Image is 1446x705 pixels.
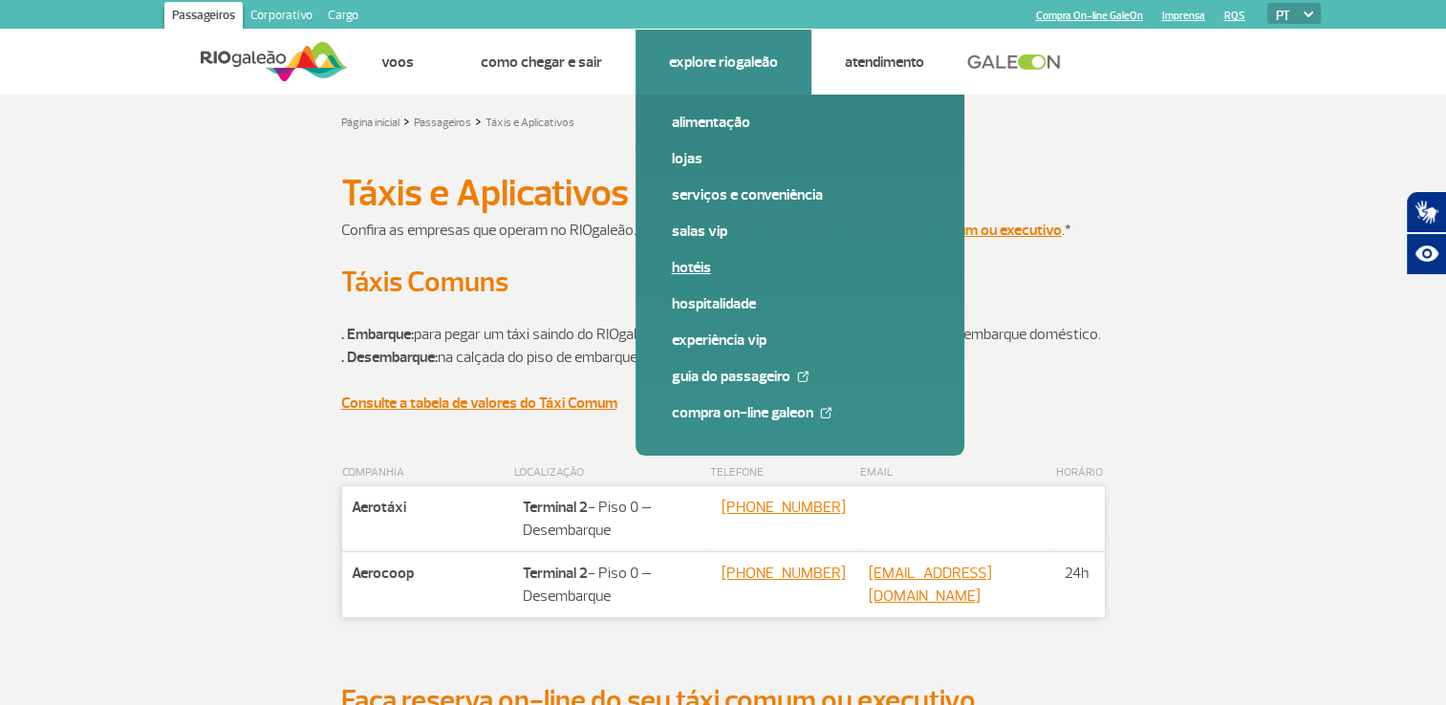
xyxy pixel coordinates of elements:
[722,564,846,583] a: [PHONE_NUMBER]
[1162,10,1205,22] a: Imprensa
[513,552,709,618] td: - Piso 0 – Desembarque
[1406,191,1446,275] div: Plugin de acessibilidade da Hand Talk.
[475,110,482,132] a: >
[523,498,588,517] strong: Terminal 2
[341,348,438,367] strong: . Desembarque:
[341,219,1106,242] p: Confira as empresas que operam no RIOgaleão. .
[672,257,928,278] a: Hotéis
[341,177,1106,209] h1: Táxis e Aplicativos
[341,460,513,486] th: COMPANHIA
[672,366,928,387] a: Guia do Passageiro
[1406,191,1446,233] button: Abrir tradutor de língua de sinais.
[320,2,366,32] a: Cargo
[672,221,928,242] a: Salas VIP
[672,293,928,314] a: Hospitalidade
[486,116,574,130] a: Táxis e Aplicativos
[341,265,1106,300] h2: Táxis Comuns
[722,498,846,517] a: [PHONE_NUMBER]
[523,564,588,583] strong: Terminal 2
[352,498,406,517] strong: Aerotáxi
[1055,552,1105,618] td: 24h
[709,460,859,486] th: TELEFONE
[481,53,602,72] a: Como chegar e sair
[341,300,1106,392] p: para pegar um táxi saindo do RIOgaleão, basta ir até o piso zero, porta A, próximo ao desembarque...
[669,53,778,72] a: Explore RIOgaleão
[672,148,928,169] a: Lojas
[414,116,471,130] a: Passageiros
[1406,233,1446,275] button: Abrir recursos assistivos.
[672,402,928,423] a: Compra On-line GaleOn
[403,110,410,132] a: >
[1036,10,1143,22] a: Compra On-line GaleOn
[164,2,243,32] a: Passageiros
[341,325,414,344] strong: . Embarque:
[341,116,399,130] a: Página inicial
[381,53,414,72] a: Voos
[845,53,924,72] a: Atendimento
[797,371,809,382] img: External Link Icon
[859,460,1055,486] th: EMAIL
[513,486,709,552] td: - Piso 0 – Desembarque
[513,460,709,486] th: LOCALIZAÇÃO
[1224,10,1245,22] a: RQS
[672,330,928,351] a: Experiência VIP
[341,394,617,413] a: Consulte a tabela de valores do Táxi Comum
[869,564,992,606] a: [EMAIL_ADDRESS][DOMAIN_NAME]
[1055,460,1105,486] th: HORÁRIO
[352,564,414,583] strong: Aerocoop
[672,112,928,133] a: Alimentação
[820,407,831,418] img: External Link Icon
[672,184,928,205] a: Serviços e Conveniência
[243,2,320,32] a: Corporativo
